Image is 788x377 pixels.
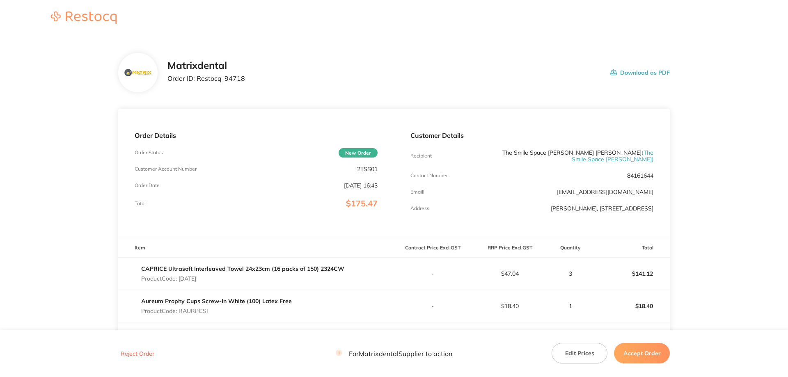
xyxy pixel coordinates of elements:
p: Order ID: Restocq- 94718 [167,75,245,82]
p: Contact Number [410,173,448,178]
p: Recipient [410,153,432,159]
p: 2TSS01 [357,166,378,172]
p: Customer Details [410,132,653,139]
a: Restocq logo [43,11,125,25]
p: Address [410,206,429,211]
p: For Matrixdental Supplier to action [336,350,452,357]
p: $47.04 [472,270,548,277]
p: - [394,303,471,309]
p: 84161644 [627,172,653,179]
p: Customer Account Number [135,166,197,172]
span: New Order [339,148,378,158]
td: Message: - [118,322,394,347]
h2: Matrixdental [167,60,245,71]
a: Aureum Prophy Cups Screw-In White (100) Latex Free [141,297,292,305]
p: Order Details [135,132,378,139]
p: The Smile Space [PERSON_NAME] [PERSON_NAME] [491,149,653,162]
button: Accept Order [614,343,670,363]
p: Product Code: [DATE] [141,275,344,282]
th: Quantity [548,238,593,258]
p: Order Date [135,183,160,188]
th: Item [118,238,394,258]
p: [DATE] 16:43 [344,182,378,189]
button: Download as PDF [610,60,670,85]
button: Reject Order [118,350,157,357]
p: Total [135,201,146,206]
p: 3 [549,270,592,277]
p: $18.40 [593,296,669,316]
p: [PERSON_NAME], [STREET_ADDRESS] [551,205,653,212]
span: $175.47 [346,198,378,208]
p: - [394,270,471,277]
p: Emaill [410,189,424,195]
p: $18.40 [472,303,548,309]
a: CAPRICE Ultrasoft Interleaved Towel 24x23cm (16 packs of 150) 2324CW [141,265,344,272]
p: 1 [549,303,592,309]
img: c2YydnlvZQ [124,69,151,77]
th: Total [593,238,670,258]
th: Contract Price Excl. GST [394,238,471,258]
p: Product Code: RAURPCSI [141,308,292,314]
p: $141.12 [593,264,669,283]
a: [EMAIL_ADDRESS][DOMAIN_NAME] [557,188,653,196]
span: ( The Smile Space [PERSON_NAME] ) [572,149,653,163]
th: RRP Price Excl. GST [471,238,548,258]
button: Edit Prices [552,343,607,363]
p: Order Status [135,150,163,155]
img: Restocq logo [43,11,125,24]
